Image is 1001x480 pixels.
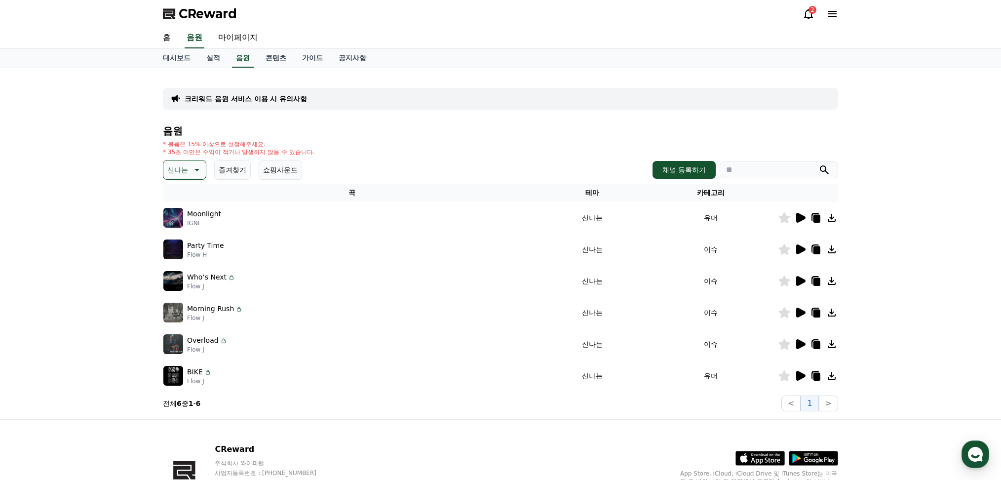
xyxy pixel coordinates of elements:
td: 이슈 [644,265,778,297]
td: 이슈 [644,328,778,360]
button: 신나는 [163,160,206,180]
button: 즐겨찾기 [214,160,251,180]
p: CReward [215,443,335,455]
p: Flow J [187,314,243,322]
td: 신나는 [541,265,644,297]
p: 사업자등록번호 : [PHONE_NUMBER] [215,469,335,477]
button: > [819,396,838,411]
td: 신나는 [541,328,644,360]
a: CReward [163,6,237,22]
p: Morning Rush [187,304,234,314]
img: music [163,366,183,386]
td: 신나는 [541,297,644,328]
a: 콘텐츠 [258,49,294,68]
a: 2 [803,8,814,20]
button: 1 [801,396,818,411]
p: 주식회사 와이피랩 [215,459,335,467]
p: Party Time [187,240,224,251]
a: 공지사항 [331,49,374,68]
p: Flow J [187,377,212,385]
strong: 1 [189,400,193,407]
td: 이슈 [644,297,778,328]
p: Moonlight [187,209,221,219]
img: music [163,208,183,228]
th: 카테고리 [644,184,778,202]
img: music [163,240,183,259]
th: 테마 [541,184,644,202]
strong: 6 [196,400,201,407]
td: 유머 [644,202,778,234]
h4: 음원 [163,125,838,136]
p: 전체 중 - [163,399,200,408]
td: 유머 [644,360,778,392]
a: 음원 [232,49,254,68]
p: Flow H [187,251,224,259]
a: 실적 [198,49,228,68]
p: Overload [187,335,219,346]
td: 신나는 [541,234,644,265]
a: 대시보드 [155,49,198,68]
button: < [781,396,801,411]
p: 신나는 [167,163,188,177]
p: Who’s Next [187,272,227,282]
a: 크리워드 음원 서비스 이용 시 유의사항 [185,94,307,104]
button: 쇼핑사운드 [259,160,302,180]
a: 가이드 [294,49,331,68]
img: music [163,334,183,354]
td: 이슈 [644,234,778,265]
th: 곡 [163,184,541,202]
p: * 볼륨은 15% 이상으로 설정해주세요. [163,140,315,148]
img: music [163,271,183,291]
div: 2 [808,6,816,14]
p: * 35초 미만은 수익이 적거나 발생하지 않을 수 있습니다. [163,148,315,156]
a: 음원 [185,28,204,48]
img: music [163,303,183,322]
p: Flow J [187,346,228,354]
strong: 6 [177,400,182,407]
p: Flow J [187,282,235,290]
p: IGNI [187,219,221,227]
td: 신나는 [541,202,644,234]
span: CReward [179,6,237,22]
a: 홈 [155,28,179,48]
td: 신나는 [541,360,644,392]
button: 채널 등록하기 [653,161,716,179]
p: BIKE [187,367,203,377]
a: 마이페이지 [210,28,266,48]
